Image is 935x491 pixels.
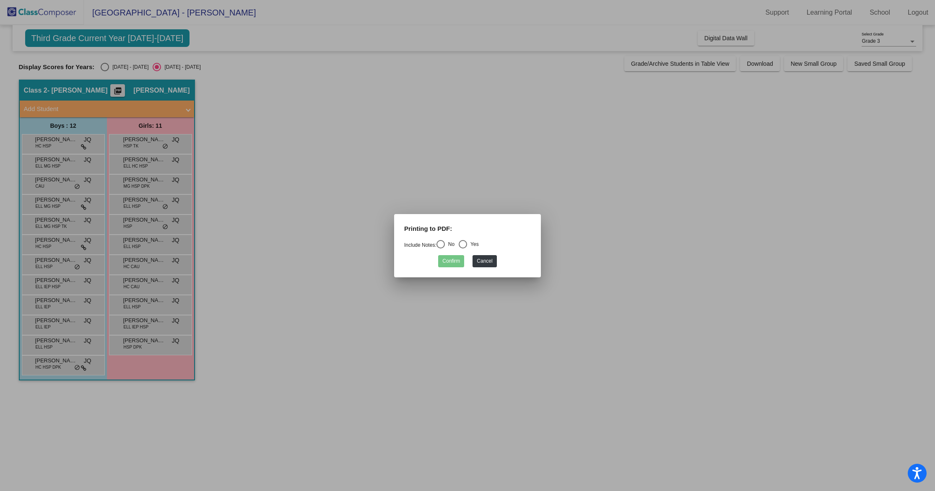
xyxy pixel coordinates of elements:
[404,242,479,248] mat-radio-group: Select an option
[445,240,455,248] div: No
[467,240,479,248] div: Yes
[438,255,464,267] button: Confirm
[404,242,436,248] a: Include Notes:
[473,255,496,267] button: Cancel
[404,224,452,234] label: Printing to PDF:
